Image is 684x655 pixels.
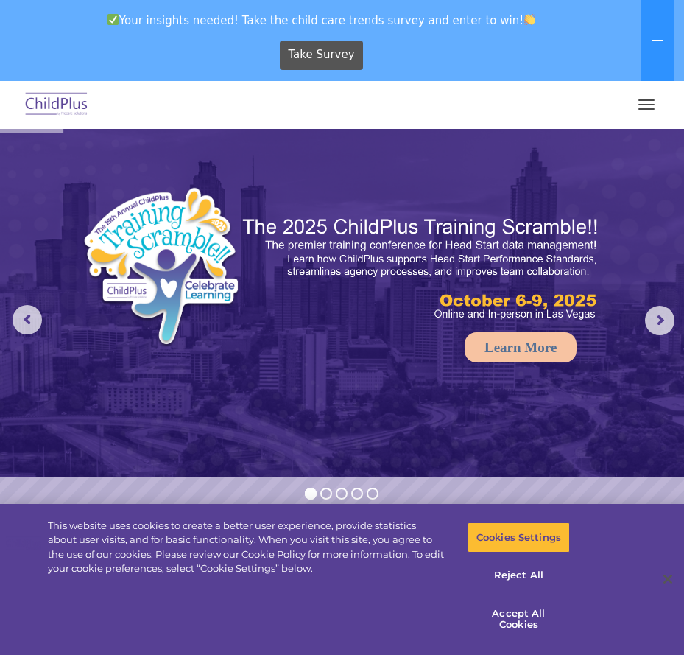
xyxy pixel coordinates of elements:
button: Cookies Settings [468,522,570,553]
img: 👏 [524,14,535,25]
button: Close [652,563,684,595]
div: This website uses cookies to create a better user experience, provide statistics about user visit... [48,519,447,576]
button: Reject All [468,560,570,591]
span: Your insights needed! Take the child care trends survey and enter to win! [6,6,638,35]
img: ChildPlus by Procare Solutions [22,88,91,122]
span: Take Survey [288,42,354,68]
img: ✅ [107,14,119,25]
a: Take Survey [280,41,363,70]
button: Accept All Cookies [468,598,570,640]
a: Learn More [465,332,577,362]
